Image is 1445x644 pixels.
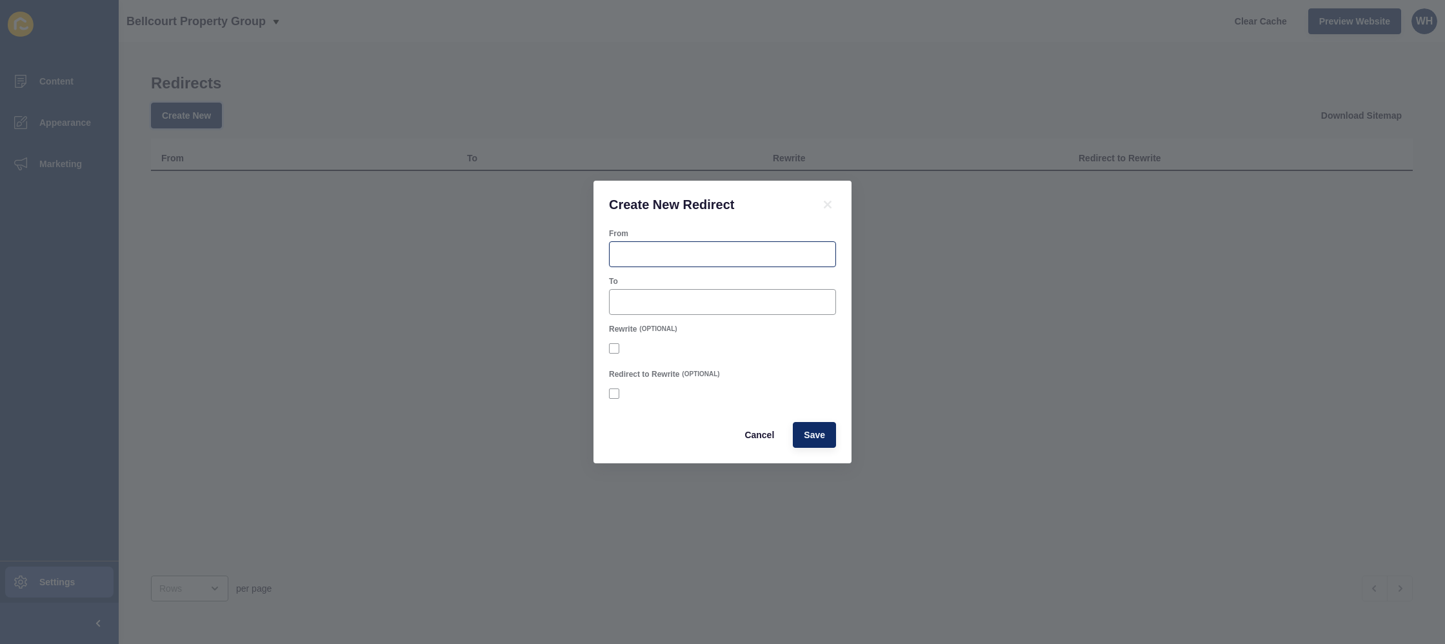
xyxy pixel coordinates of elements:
label: Redirect to Rewrite [609,369,679,379]
span: (OPTIONAL) [682,370,719,379]
span: Save [804,428,825,441]
button: Save [793,422,836,448]
span: Cancel [744,428,774,441]
label: To [609,276,618,287]
label: Rewrite [609,324,637,334]
button: Cancel [733,422,785,448]
label: From [609,228,628,239]
h1: Create New Redirect [609,196,804,213]
span: (OPTIONAL) [639,325,677,334]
